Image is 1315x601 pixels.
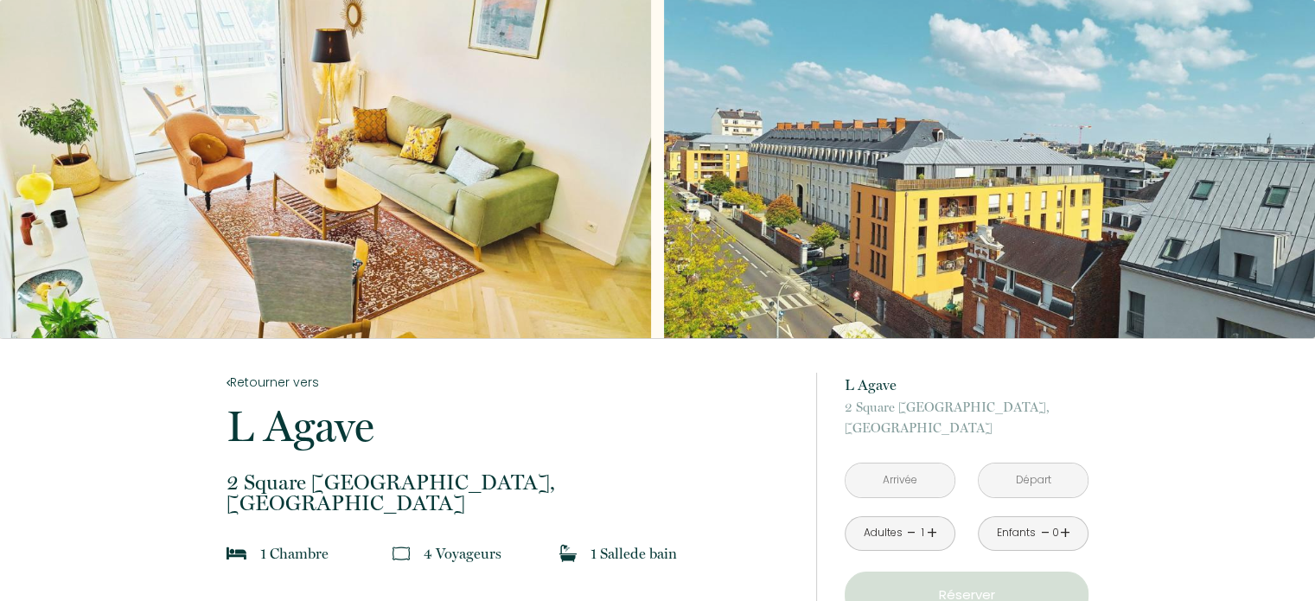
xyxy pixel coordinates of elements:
a: + [927,520,937,547]
div: Enfants [997,525,1036,541]
p: [GEOGRAPHIC_DATA] [227,472,794,514]
a: - [907,520,916,547]
p: L Agave [227,405,794,448]
span: 2 Square [GEOGRAPHIC_DATA], [227,472,794,493]
span: s [495,545,501,562]
img: guests [393,545,410,562]
a: Retourner vers [227,373,794,392]
input: Départ [979,464,1088,497]
a: + [1060,520,1070,547]
p: L Agave [845,373,1088,397]
div: Adultes [863,525,902,541]
p: 1 Salle de bain [590,541,677,566]
div: 0 [1051,525,1060,541]
p: [GEOGRAPHIC_DATA] [845,397,1088,438]
a: - [1040,520,1050,547]
p: 4 Voyageur [424,541,501,566]
div: 1 [918,525,927,541]
p: 1 Chambre [260,541,329,566]
span: 2 Square [GEOGRAPHIC_DATA], [845,397,1088,418]
input: Arrivée [846,464,954,497]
